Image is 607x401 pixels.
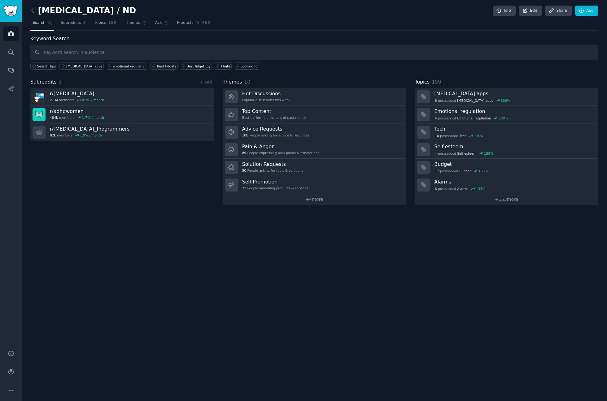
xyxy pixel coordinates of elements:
[415,159,598,176] a: Budget17postsaboutBudget133%
[519,6,542,16] a: Edit
[244,79,250,85] span: 10
[435,187,437,191] span: 6
[457,187,468,191] span: Alarms
[242,186,308,190] div: People launching products & services
[30,36,69,41] label: Keyword Search
[50,133,129,137] div: members
[242,126,309,132] h3: Advice Requests
[202,20,210,26] span: 468
[242,133,309,137] div: People asking for advice & resources
[242,186,246,190] span: 21
[30,18,54,31] a: Search
[180,63,212,70] a: Best fidget toy
[50,115,104,120] div: members
[150,63,178,70] a: Best fidgets
[4,6,18,16] img: GummySearch logo
[223,106,406,123] a: Top ContentBest-performing content of past month
[415,194,598,205] a: +153more
[92,18,118,31] a: Topics159
[457,98,493,103] span: [MEDICAL_DATA] apps
[30,106,214,123] a: r/adhdwomen484kmembers1.7% / month
[113,64,146,68] div: emotional regulation
[415,176,598,194] a: Alarms6postsaboutAlarms133%
[214,63,232,70] a: I hate
[242,115,306,120] div: Best-performing content of past month
[155,20,162,26] span: Ask
[223,88,406,106] a: Hot DiscussionsPopular discussions this week
[223,176,406,194] a: Self-Promotion21People launching products & services
[242,108,306,114] h3: Top Content
[94,20,106,26] span: Topics
[177,20,194,26] span: Products
[223,141,406,159] a: Pain & Anger89People expressing pain points & frustrations
[242,161,303,167] h3: Solution Requests
[37,64,56,68] span: Search Tips
[459,169,471,173] span: Budget
[187,64,211,68] div: Best fidget toy
[241,64,259,68] div: Looking for
[415,78,430,86] span: Topics
[50,90,104,97] h3: r/ [MEDICAL_DATA]
[434,90,594,97] h3: [MEDICAL_DATA] apps
[30,45,598,60] input: Keyword search in audience
[457,116,491,120] span: Emotional regulation
[200,80,212,84] a: + Add
[50,133,56,137] span: 82k
[30,6,136,16] h2: [MEDICAL_DATA] / ND
[50,98,58,102] span: 2.1M
[33,20,46,26] span: Search
[242,168,246,173] span: 50
[434,115,509,121] div: post s about
[66,64,102,68] div: [MEDICAL_DATA] apps
[50,108,104,114] h3: r/ adhdwomen
[175,18,212,31] a: Products468
[435,116,437,120] span: 4
[50,98,104,102] div: members
[415,88,598,106] a: [MEDICAL_DATA] apps6postsabout[MEDICAL_DATA] apps300%
[434,126,594,132] h3: Tech
[59,63,104,70] a: [MEDICAL_DATA] apps
[415,106,598,123] a: Emotional regulation4postsaboutEmotional regulation200%
[434,186,486,192] div: post s about
[30,88,214,106] a: r/[MEDICAL_DATA]2.1Mmembers0.5% / month
[242,168,303,173] div: People asking for tools & solutions
[242,151,319,155] div: People expressing pain points & frustrations
[82,115,104,120] div: 1.7 % / month
[221,64,230,68] div: I hate
[125,20,140,26] span: Themes
[434,133,484,139] div: post s about
[30,123,214,141] a: r/[MEDICAL_DATA]_Programmers82kmembers1.9% / month
[499,116,508,120] div: 200 %
[223,194,406,205] a: +4more
[474,134,483,138] div: 150 %
[484,151,493,156] div: 150 %
[476,187,485,191] div: 133 %
[108,20,116,26] span: 159
[223,159,406,176] a: Solution Requests50People asking for tools & solutions
[501,98,510,103] div: 300 %
[153,18,171,31] a: Ask
[493,6,516,16] a: Info
[575,6,598,16] a: Add
[33,90,46,103] img: ADHD
[33,108,46,121] img: adhdwomen
[434,151,494,156] div: post s about
[435,98,437,103] span: 6
[242,179,308,185] h3: Self-Promotion
[83,20,86,26] span: 3
[434,143,594,150] h3: Self-esteem
[30,78,57,86] span: Subreddits
[106,63,148,70] a: emotional regulation
[59,18,88,31] a: Subreddits3
[59,79,62,85] span: 3
[434,108,594,114] h3: Emotional regulation
[50,115,58,120] span: 484k
[415,141,598,159] a: Self-esteem4postsaboutSelf-esteem150%
[82,98,104,102] div: 0.5 % / month
[242,133,248,137] span: 188
[434,98,511,103] div: post s about
[242,90,290,97] h3: Hot Discussions
[478,169,488,173] div: 133 %
[545,6,572,16] a: Share
[242,98,290,102] div: Popular discussions this week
